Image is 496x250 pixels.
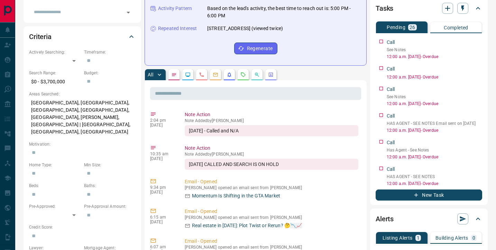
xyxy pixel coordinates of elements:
p: Search Range: [29,70,81,76]
p: Timeframe: [84,49,136,55]
button: Regenerate [234,43,277,54]
p: [DATE] [150,220,174,224]
p: 12:00 a.m. [DATE] - Overdue [387,101,482,107]
p: Credit Score: [29,224,136,230]
p: 2:04 pm [150,118,174,123]
p: [PERSON_NAME] opened an email sent from [PERSON_NAME] [185,215,358,220]
p: 12:00 a.m. [DATE] - Overdue [387,154,482,160]
h2: Alerts [376,213,394,224]
p: Building Alerts [435,235,468,240]
svg: Emails [213,72,218,77]
p: Actively Searching: [29,49,81,55]
h2: Criteria [29,31,52,42]
p: 9:34 pm [150,185,174,190]
div: Alerts [376,211,482,227]
p: Has Agent - See Notes [387,147,482,153]
div: Criteria [29,28,136,45]
h2: Tasks [376,3,393,14]
svg: Listing Alerts [227,72,232,77]
svg: Calls [199,72,204,77]
p: 0 [472,235,475,240]
div: [DATE] CALLED AND SEARCH IS ON HOLD [185,159,358,170]
p: Baths: [84,183,136,189]
p: Beds: [29,183,81,189]
p: Call [387,86,395,93]
p: Note Action [185,111,358,118]
p: 12:00 a.m. [DATE] - Overdue [387,74,482,80]
button: Open [123,8,133,17]
p: [DATE] [150,190,174,195]
p: 6:07 am [150,244,174,249]
p: Real estate in [DATE]: Plot Twist or Rerun? 🤔📉📈 [192,222,302,229]
p: 1 [417,235,420,240]
p: All [148,72,153,77]
p: Email - Opened [185,238,358,245]
p: Activity Pattern [158,5,192,12]
p: Budget: [84,70,136,76]
p: Repeated Interest [158,25,197,32]
p: $0 - $3,700,000 [29,76,81,87]
p: 26 [410,25,415,30]
p: See Notes [387,94,482,100]
p: Note Action [185,145,358,152]
p: Listing Alerts [383,235,413,240]
p: Call [387,65,395,73]
p: Email - Opened [185,178,358,185]
svg: Requests [240,72,246,77]
svg: Agent Actions [268,72,274,77]
p: 12:00 a.m. [DATE] - Overdue [387,54,482,60]
p: Call [387,39,395,46]
p: Call [387,139,395,146]
p: Motivation: [29,141,136,147]
p: [DATE] [150,123,174,128]
svg: Lead Browsing Activity [185,72,191,77]
p: See Notes [387,47,482,53]
div: [DATE] - Called and N/A [185,125,358,136]
p: HAS AGENT - SEE NOTES Email sent on [DATE] [387,120,482,127]
p: Pending [387,25,405,30]
p: [PERSON_NAME] opened an email sent from [PERSON_NAME] [185,245,358,250]
p: Areas Searched: [29,91,136,97]
p: [DATE] [150,156,174,161]
button: New Task [376,189,482,201]
p: [STREET_ADDRESS] (viewed twice) [207,25,283,32]
p: Call [387,166,395,173]
p: [GEOGRAPHIC_DATA], [GEOGRAPHIC_DATA], [GEOGRAPHIC_DATA], [GEOGRAPHIC_DATA], [GEOGRAPHIC_DATA], [P... [29,97,136,138]
p: Note Added by [PERSON_NAME] [185,118,358,123]
p: Min Size: [84,162,136,168]
p: Pre-Approval Amount: [84,203,136,210]
p: Pre-Approved: [29,203,81,210]
svg: Notes [171,72,177,77]
p: [PERSON_NAME] opened an email sent from [PERSON_NAME] [185,185,358,190]
p: HAS AGENT - SEE NOTES [387,174,482,180]
p: Momentum Is Shifting in the GTA Market [192,192,280,200]
p: Completed [444,25,468,30]
p: Email - Opened [185,208,358,215]
p: Call [387,112,395,120]
p: Based on the lead's activity, the best time to reach out is: 5:00 PM - 6:00 PM [207,5,361,19]
p: 12:00 a.m. [DATE] - Overdue [387,127,482,133]
svg: Opportunities [254,72,260,77]
p: Home Type: [29,162,81,168]
p: 12:00 a.m. [DATE] - Overdue [387,180,482,187]
p: 10:35 am [150,151,174,156]
p: Note Added by [PERSON_NAME] [185,152,358,157]
p: 6:15 am [150,215,174,220]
